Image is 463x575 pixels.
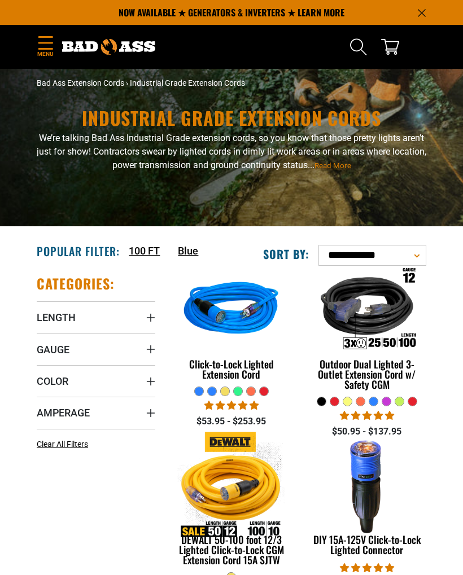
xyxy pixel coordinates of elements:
[340,410,394,421] span: 4.80 stars
[37,397,155,428] summary: Amperage
[37,333,155,365] summary: Gauge
[308,275,426,396] a: Outdoor Dual Lighted 3-Outlet Extension Cord w/ Safety CGM Outdoor Dual Lighted 3-Outlet Extensio...
[308,425,426,438] div: $50.95 - $137.95
[350,38,368,56] summary: Search
[37,34,54,60] summary: Menu
[37,50,54,58] span: Menu
[172,450,291,572] a: DEWALT 50-100 foot 12/3 Lighted Click-to-Lock CGM Extension Cord 15A SJTW DEWALT 50-100 foot 12/3...
[37,365,155,397] summary: Color
[37,109,426,127] h1: Industrial Grade Extension Cords
[172,432,291,539] img: DEWALT 50-100 foot 12/3 Lighted Click-to-Lock CGM Extension Cord 15A SJTW
[37,311,76,324] span: Length
[204,400,259,411] span: 4.87 stars
[178,243,198,258] a: Blue
[37,375,68,388] span: Color
[37,406,90,419] span: Amperage
[37,301,155,333] summary: Length
[126,78,128,87] span: ›
[37,131,426,172] p: We’re talking Bad Ass Industrial Grade extension cords, so you know that those pretty lights aren...
[62,39,155,55] img: Bad Ass Extension Cords
[307,432,427,539] img: DIY 15A-125V Click-to-Lock Lighted Connector
[308,450,426,561] a: DIY 15A-125V Click-to-Lock Lighted Connector DIY 15A-125V Click-to-Lock Lighted Connector
[308,359,426,389] div: Outdoor Dual Lighted 3-Outlet Extension Cord w/ Safety CGM
[37,77,426,89] nav: breadcrumbs
[263,247,309,261] label: Sort by:
[307,257,427,364] img: Outdoor Dual Lighted 3-Outlet Extension Cord w/ Safety CGM
[172,415,291,428] div: $53.95 - $253.95
[37,343,69,356] span: Gauge
[37,244,120,258] h2: Popular Filter:
[129,243,160,258] a: 100 FT
[37,438,93,450] a: Clear All Filters
[315,161,351,170] span: Read More
[130,78,245,87] span: Industrial Grade Extension Cords
[172,534,291,565] div: DEWALT 50-100 foot 12/3 Lighted Click-to-Lock CGM Extension Cord 15A SJTW
[340,563,394,573] span: 4.84 stars
[37,275,115,292] h2: Categories:
[172,275,291,386] a: blue Click-to-Lock Lighted Extension Cord
[172,359,291,379] div: Click-to-Lock Lighted Extension Cord
[37,440,88,449] span: Clear All Filters
[172,257,291,364] img: blue
[37,78,124,87] a: Bad Ass Extension Cords
[308,534,426,555] div: DIY 15A-125V Click-to-Lock Lighted Connector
